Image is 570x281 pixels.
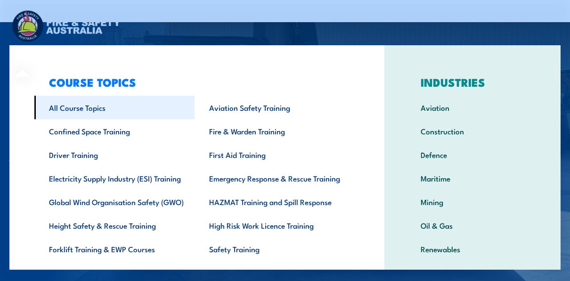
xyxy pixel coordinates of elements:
[34,75,355,89] h3: COURSE TOPICS
[406,75,539,89] h3: INDUSTRIES
[195,143,355,166] a: First Aid Training
[34,96,195,119] a: All Course Topics
[406,214,539,237] a: Oil & Gas
[195,166,355,190] a: Emergency Response & Rescue Training
[406,166,539,190] a: Maritime
[34,237,195,261] a: Forklift Training & EWP Courses
[195,96,355,119] a: Aviation Safety Training
[195,214,355,237] a: High Risk Work Licence Training
[34,190,195,214] a: Global Wind Organisation Safety (GWO)
[195,237,355,261] a: Safety Training
[406,143,539,166] a: Defence
[195,190,355,214] a: HAZMAT Training and Spill Response
[34,166,195,190] a: Electricity Supply Industry (ESI) Training
[406,96,539,119] a: Aviation
[195,119,355,143] a: Fire & Warden Training
[34,143,195,166] a: Driver Training
[34,214,195,237] a: Height Safety & Rescue Training
[406,237,539,261] a: Renewables
[406,190,539,214] a: Mining
[406,119,539,143] a: Construction
[34,119,195,143] a: Confined Space Training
